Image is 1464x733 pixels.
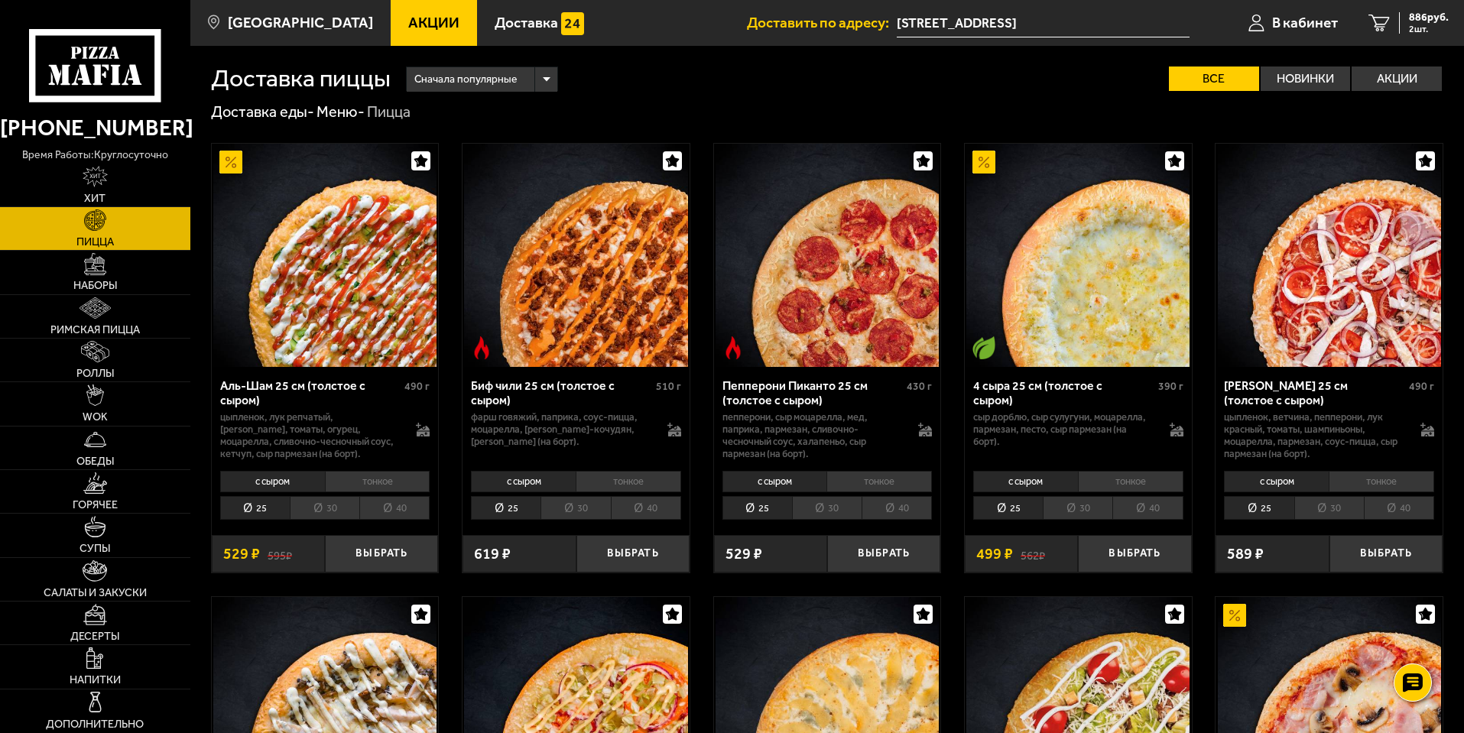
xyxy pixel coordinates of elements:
span: Салаты и закуски [44,588,147,598]
span: 390 г [1158,380,1183,393]
span: 499 ₽ [976,547,1013,562]
label: Акции [1352,66,1442,91]
li: с сыром [220,471,325,492]
span: Пицца [76,237,114,248]
a: Меню- [316,102,365,121]
li: тонкое [1329,471,1434,492]
li: с сыром [722,471,827,492]
div: Аль-Шам 25 см (толстое с сыром) [220,378,401,407]
span: Роллы [76,368,114,379]
li: 25 [220,496,290,520]
span: 619 ₽ [474,547,511,562]
div: [PERSON_NAME] 25 см (толстое с сыром) [1224,378,1405,407]
p: цыпленок, лук репчатый, [PERSON_NAME], томаты, огурец, моцарелла, сливочно-чесночный соус, кетчуп... [220,411,401,460]
span: Десерты [70,631,119,642]
button: Выбрать [1329,535,1443,572]
img: Пепперони Пиканто 25 см (толстое с сыром) [716,144,939,367]
li: тонкое [1078,471,1183,492]
a: АкционныйАль-Шам 25 см (толстое с сыром) [212,144,439,367]
span: Хит [84,193,105,204]
a: Доставка еды- [211,102,314,121]
span: Обеды [76,456,114,467]
li: 40 [1364,496,1434,520]
li: 30 [290,496,359,520]
span: 490 г [404,380,430,393]
label: Новинки [1261,66,1351,91]
img: Острое блюдо [722,336,745,359]
li: 25 [973,496,1043,520]
p: пепперони, сыр Моцарелла, мед, паприка, пармезан, сливочно-чесночный соус, халапеньо, сыр пармеза... [722,411,904,460]
span: Сначала популярные [414,65,517,94]
a: Острое блюдоПепперони Пиканто 25 см (толстое с сыром) [714,144,941,367]
p: цыпленок, ветчина, пепперони, лук красный, томаты, шампиньоны, моцарелла, пармезан, соус-пицца, с... [1224,411,1405,460]
p: фарш говяжий, паприка, соус-пицца, моцарелла, [PERSON_NAME]-кочудян, [PERSON_NAME] (на борт). [471,411,652,448]
span: 529 ₽ [223,547,260,562]
img: Вегетарианское блюдо [972,336,995,359]
img: 4 сыра 25 см (толстое с сыром) [966,144,1190,367]
li: 40 [611,496,681,520]
img: Острое блюдо [470,336,493,359]
div: 4 сыра 25 см (толстое с сыром) [973,378,1154,407]
span: В кабинет [1272,15,1338,30]
span: Доставка [495,15,558,30]
span: 589 ₽ [1227,547,1264,562]
li: с сыром [973,471,1078,492]
img: Акционный [972,151,995,174]
a: АкционныйВегетарианское блюдо4 сыра 25 см (толстое с сыром) [965,144,1192,367]
span: 510 г [656,380,681,393]
h1: Доставка пиццы [211,66,391,91]
span: 490 г [1409,380,1434,393]
span: 529 ₽ [726,547,762,562]
li: тонкое [576,471,681,492]
span: Акции [408,15,459,30]
button: Выбрать [1078,535,1191,572]
img: Биф чили 25 см (толстое с сыром) [464,144,687,367]
button: Выбрать [325,535,438,572]
a: Острое блюдоБиф чили 25 см (толстое с сыром) [463,144,690,367]
li: с сыром [471,471,576,492]
img: 15daf4d41897b9f0e9f617042186c801.svg [561,12,584,35]
span: 2 шт. [1409,24,1449,34]
div: Пепперони Пиканто 25 см (толстое с сыром) [722,378,904,407]
p: сыр дорблю, сыр сулугуни, моцарелла, пармезан, песто, сыр пармезан (на борт). [973,411,1154,448]
li: 25 [1224,496,1294,520]
img: Акционный [219,151,242,174]
label: Все [1169,66,1259,91]
li: 25 [471,496,540,520]
li: 40 [359,496,430,520]
div: Биф чили 25 см (толстое с сыром) [471,378,652,407]
li: тонкое [826,471,932,492]
img: Аль-Шам 25 см (толстое с сыром) [213,144,437,367]
a: Петровская 25 см (толстое с сыром) [1216,144,1443,367]
span: [GEOGRAPHIC_DATA] [228,15,373,30]
span: 886 руб. [1409,12,1449,23]
button: Выбрать [827,535,940,572]
div: Пицца [367,102,411,122]
button: Выбрать [576,535,690,572]
li: 40 [1112,496,1183,520]
li: 30 [1043,496,1112,520]
span: Супы [80,543,110,554]
span: 430 г [907,380,932,393]
span: Дополнительно [46,719,144,730]
span: Новосмоленская набережная, 1В [897,9,1190,37]
li: 40 [862,496,932,520]
s: 562 ₽ [1021,547,1045,562]
li: 30 [792,496,862,520]
s: 595 ₽ [268,547,292,562]
span: Доставить по адресу: [747,15,897,30]
span: Наборы [73,281,117,291]
input: Ваш адрес доставки [897,9,1190,37]
li: 30 [540,496,610,520]
span: Горячее [73,500,118,511]
li: с сыром [1224,471,1329,492]
img: Акционный [1223,604,1246,627]
li: тонкое [325,471,430,492]
span: Римская пицца [50,325,140,336]
img: Петровская 25 см (толстое с сыром) [1218,144,1441,367]
span: Напитки [70,675,121,686]
li: 25 [722,496,792,520]
span: WOK [83,412,108,423]
li: 30 [1294,496,1364,520]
